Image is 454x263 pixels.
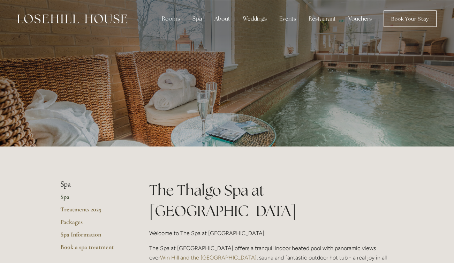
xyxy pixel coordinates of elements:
a: Win Hill and the [GEOGRAPHIC_DATA] [160,254,257,261]
h1: The Thalgo Spa at [GEOGRAPHIC_DATA] [149,180,394,221]
img: Losehill House [17,14,127,23]
a: Book Your Stay [384,10,437,27]
div: Spa [187,12,207,26]
div: Weddings [237,12,272,26]
a: Spa Information [60,231,127,243]
a: Vouchers [343,12,377,26]
a: Treatments 2025 [60,205,127,218]
a: Book a spa treatment [60,243,127,256]
div: Restaurant [303,12,341,26]
a: Packages [60,218,127,231]
div: Rooms [156,12,186,26]
p: Welcome to The Spa at [GEOGRAPHIC_DATA]. [149,228,394,238]
div: Events [274,12,302,26]
div: About [209,12,236,26]
a: Spa [60,193,127,205]
li: Spa [60,180,127,189]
